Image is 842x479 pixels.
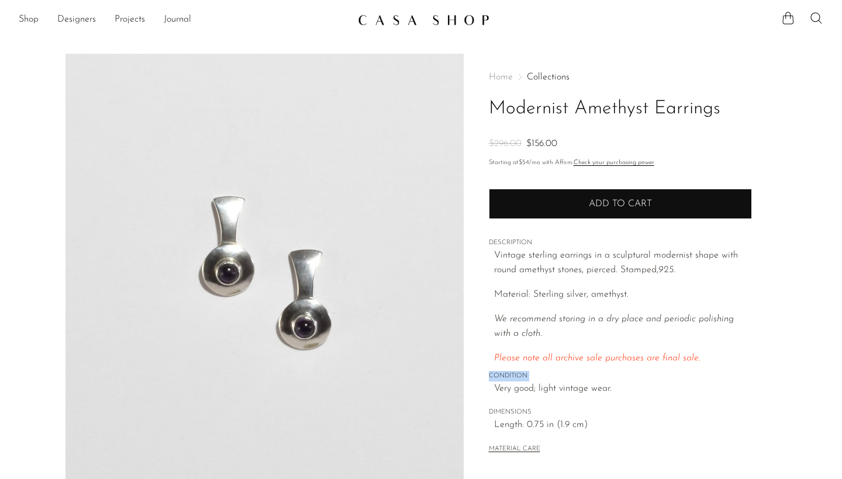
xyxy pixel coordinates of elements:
[574,159,654,166] a: Check your purchasing power - Learn more about Affirm Financing (opens in modal)
[164,12,191,27] a: Journal
[19,12,39,27] a: Shop
[494,248,752,278] p: Vintage sterling earrings in a sculptural modernist shape with round amethyst stones, pierced. St...
[494,381,752,397] span: Very good; light vintage wear.
[494,287,752,303] p: Material: Sterling silver, amethyst.
[489,238,752,248] span: DESCRIPTION
[494,314,734,339] em: We recommend storing in a dry place and periodic polishing with a cloth.
[589,199,652,209] span: Add to cart
[115,12,145,27] a: Projects
[526,139,557,148] span: $156.00
[494,418,752,433] span: Length: 0.75 in (1.9 cm)
[658,265,675,275] em: 925.
[527,72,570,82] a: Collections
[19,10,348,30] ul: NEW HEADER MENU
[489,189,752,219] button: Add to cart
[489,139,522,148] span: $296.00
[519,159,529,166] span: $54
[57,12,96,27] a: Designers
[489,72,752,82] nav: Breadcrumbs
[489,371,752,381] span: CONDITION
[489,94,752,124] h1: Modernist Amethyst Earrings
[489,158,752,168] p: Starting at /mo with Affirm.
[494,353,700,363] span: Please note all archive sale purchases are final sale.
[19,10,348,30] nav: Desktop navigation
[489,72,513,82] span: Home
[489,407,752,418] span: DIMENSIONS
[489,445,540,454] button: MATERIAL CARE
